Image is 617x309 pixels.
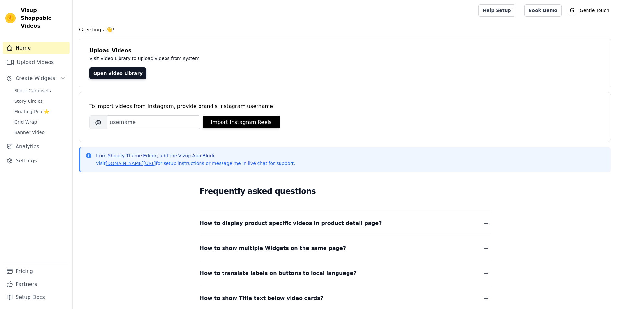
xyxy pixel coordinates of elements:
[200,219,490,228] button: How to display product specific videos in product detail page?
[89,102,600,110] div: To import videos from Instagram, provide brand's instagram username
[577,5,612,16] p: Gentle Touch
[200,294,490,303] button: How to show Title text below video cards?
[5,13,16,23] img: Vizup
[89,67,146,79] a: Open Video Library
[14,108,49,115] span: Floating-Pop ⭐
[524,4,562,17] a: Book Demo
[16,75,55,82] span: Create Widgets
[3,291,70,304] a: Setup Docs
[203,116,280,128] button: Import Instagram Reels
[3,42,70,54] a: Home
[10,86,70,95] a: Slider Carousels
[96,152,295,159] p: from Shopify Theme Editor, add the Vizup App Block
[200,269,357,278] span: How to translate labels on buttons to local language?
[570,7,574,14] text: G
[21,6,67,30] span: Vizup Shoppable Videos
[14,98,43,104] span: Story Circles
[10,117,70,126] a: Grid Wrap
[79,26,611,34] h4: Greetings 👋!
[14,119,37,125] span: Grid Wrap
[200,219,382,228] span: How to display product specific videos in product detail page?
[3,56,70,69] a: Upload Videos
[3,72,70,85] button: Create Widgets
[10,107,70,116] a: Floating-Pop ⭐
[3,140,70,153] a: Analytics
[200,244,346,253] span: How to show multiple Widgets on the same page?
[89,54,380,62] p: Visit Video Library to upload videos from system
[478,4,515,17] a: Help Setup
[3,265,70,278] a: Pricing
[89,47,600,54] h4: Upload Videos
[89,115,107,129] span: @
[106,161,156,166] a: [DOMAIN_NAME][URL]
[567,5,612,16] button: G Gentle Touch
[3,154,70,167] a: Settings
[10,97,70,106] a: Story Circles
[14,129,45,136] span: Banner Video
[96,160,295,167] p: Visit for setup instructions or message me in live chat for support.
[107,115,200,129] input: username
[200,269,490,278] button: How to translate labels on buttons to local language?
[200,185,490,198] h2: Frequently asked questions
[3,278,70,291] a: Partners
[200,294,324,303] span: How to show Title text below video cards?
[200,244,490,253] button: How to show multiple Widgets on the same page?
[10,128,70,137] a: Banner Video
[14,88,51,94] span: Slider Carousels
